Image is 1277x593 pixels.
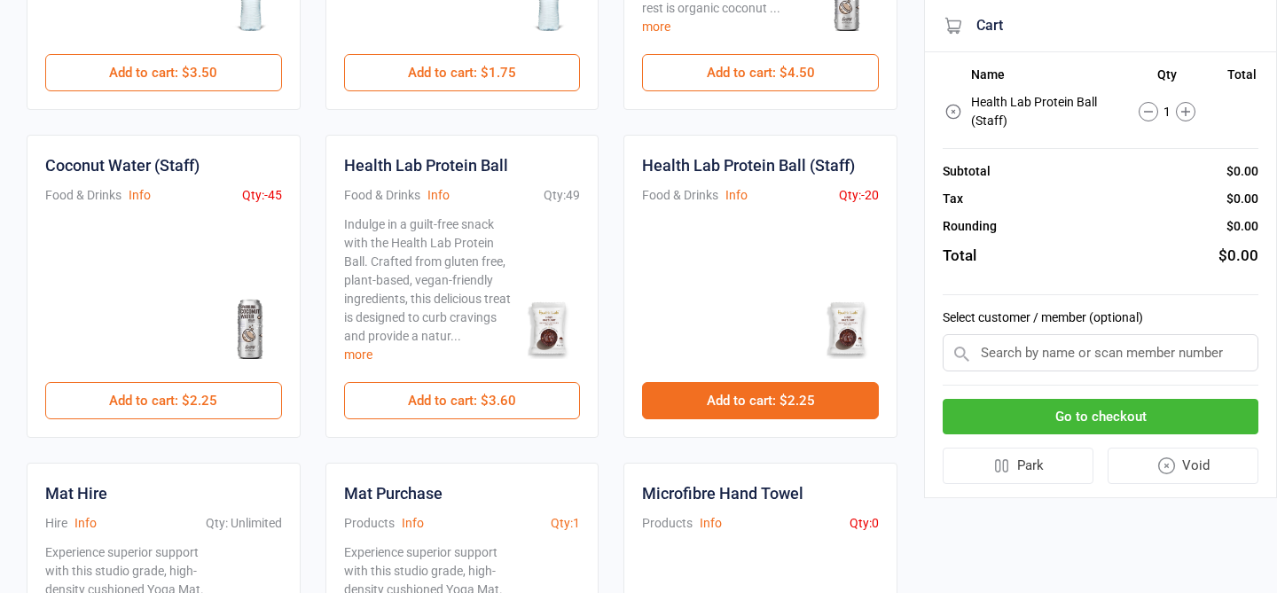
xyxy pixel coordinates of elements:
button: Info [402,514,424,533]
th: Total [1216,67,1257,89]
input: Search by name or scan member number [943,334,1258,371]
button: Add to cart: $2.25 [642,382,879,419]
button: Add to cart: $3.60 [344,382,581,419]
div: Qty: -45 [242,186,282,205]
div: $0.00 [1218,245,1258,268]
button: Info [129,186,151,205]
div: Products [344,514,395,533]
button: Park [943,448,1093,484]
div: Mat Hire [45,481,107,505]
div: Hire [45,514,67,533]
img: Health Lab Protein Ball [518,297,580,359]
div: Rounding [943,217,997,236]
img: Coconut Water (Staff) [220,297,282,359]
button: Info [725,186,748,205]
div: Health Lab Protein Ball [344,153,508,177]
td: Health Lab Protein Ball (Staff) [971,90,1119,133]
button: Go to checkout [943,399,1258,435]
div: Qty: 0 [850,514,879,533]
div: Mat Purchase [344,481,443,505]
div: Qty: 1 [551,514,580,533]
div: Food & Drinks [344,186,420,205]
th: Qty [1121,67,1215,89]
button: Info [74,514,97,533]
div: $0.00 [1226,162,1258,181]
div: $0.00 [1226,217,1258,236]
button: Add to cart: $4.50 [642,54,879,91]
label: Select customer / member (optional) [943,308,1258,327]
div: 1 [1121,102,1215,121]
div: Qty: -20 [839,186,879,205]
button: Void [1108,448,1259,484]
div: Food & Drinks [45,186,121,205]
button: Add to cart: $2.25 [45,382,282,419]
div: Microfibre Hand Towel [642,481,803,505]
button: more [344,346,372,364]
div: Health Lab Protein Ball (Staff) [642,153,855,177]
div: Tax [943,190,963,208]
div: Subtotal [943,162,991,181]
button: Info [427,186,450,205]
img: Health Lab Protein Ball (Staff) [817,297,879,359]
button: Add to cart: $3.50 [45,54,282,91]
div: Food & Drinks [642,186,718,205]
div: Qty: Unlimited [206,514,282,533]
button: more [642,18,670,36]
th: Name [971,67,1119,89]
button: Add to cart: $1.75 [344,54,581,91]
div: Products [642,514,693,533]
div: Qty: 49 [544,186,580,205]
div: Total [943,245,976,268]
div: $0.00 [1226,190,1258,208]
div: Coconut Water (Staff) [45,153,200,177]
div: Indulge in a guilt-free snack with the Health Lab Protein Ball. Crafted from gluten free, plant-b... [344,215,512,364]
button: Info [700,514,722,533]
